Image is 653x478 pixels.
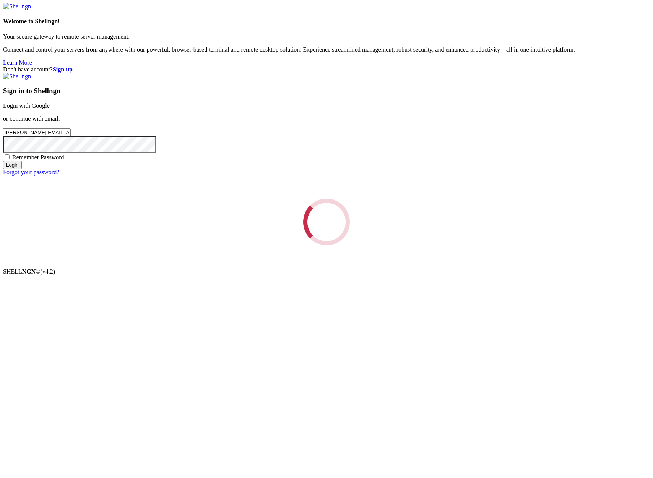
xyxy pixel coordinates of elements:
b: NGN [22,268,36,275]
div: Loading... [296,191,357,253]
a: Sign up [53,66,73,73]
div: Don't have account? [3,66,650,73]
span: 4.2.0 [41,268,55,275]
a: Forgot your password? [3,169,59,175]
p: or continue with email: [3,115,650,122]
input: Login [3,161,22,169]
input: Email address [3,128,71,136]
input: Remember Password [5,154,10,159]
a: Login with Google [3,102,50,109]
span: SHELL © [3,268,55,275]
p: Connect and control your servers from anywhere with our powerful, browser-based terminal and remo... [3,46,650,53]
img: Shellngn [3,73,31,80]
p: Your secure gateway to remote server management. [3,33,650,40]
img: Shellngn [3,3,31,10]
a: Learn More [3,59,32,66]
h3: Sign in to Shellngn [3,87,650,95]
h4: Welcome to Shellngn! [3,18,650,25]
span: Remember Password [12,154,64,160]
